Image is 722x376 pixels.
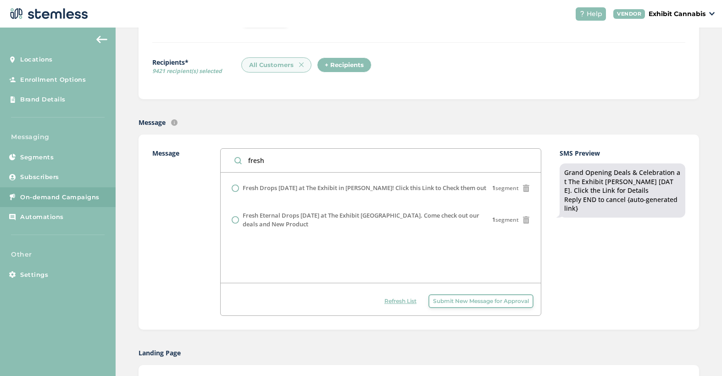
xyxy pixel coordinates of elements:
img: icon-info-236977d2.svg [171,119,178,126]
span: Automations [20,213,64,222]
iframe: Chat Widget [676,332,722,376]
strong: 1 [492,184,495,192]
label: Fresh Eternal Drops [DATE] at The Exhibit [GEOGRAPHIC_DATA]. Come check out our deals and New Pro... [243,211,492,229]
span: Locations [20,55,53,64]
img: logo-dark-0685b13c.svg [7,5,88,23]
label: Landing Page [139,348,181,358]
span: Submit New Message for Approval [433,297,529,305]
button: Submit New Message for Approval [428,294,533,308]
span: segment [492,216,519,224]
span: Subscribers [20,173,59,182]
span: Settings [20,270,48,280]
span: segment [492,184,519,192]
span: 9421 recipient(s) selected [152,67,241,75]
span: Segments [20,153,54,162]
label: Message [152,148,202,316]
div: + Recipients [317,57,372,73]
label: Recipients* [152,57,241,79]
img: icon_down-arrow-small-66adaf34.svg [709,12,715,16]
p: Exhibit Cannabis [649,9,705,19]
label: SMS Preview [560,148,685,158]
img: icon-arrow-back-accent-c549486e.svg [96,36,107,43]
img: icon-x-62e4b235.svg [299,62,304,67]
input: Search [221,149,541,172]
button: Refresh List [380,294,421,308]
div: VENDOR [613,9,645,19]
span: Brand Details [20,95,66,104]
div: All Customers [241,57,311,73]
span: Refresh List [384,297,417,305]
img: icon-help-white-03924b79.svg [579,11,585,17]
div: Grand Opening Deals & Celebration at The Exhibit [PERSON_NAME] [DATE]. Click the Link for Details... [564,168,681,213]
strong: 1 [492,216,495,224]
span: Help [587,9,602,19]
label: Fresh Drops [DATE] at The Exhibit in [PERSON_NAME]! Click this Link to Check them out [243,184,486,193]
span: On-demand Campaigns [20,193,100,202]
label: Message [139,118,166,127]
span: Enrollment Options [20,75,86,84]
